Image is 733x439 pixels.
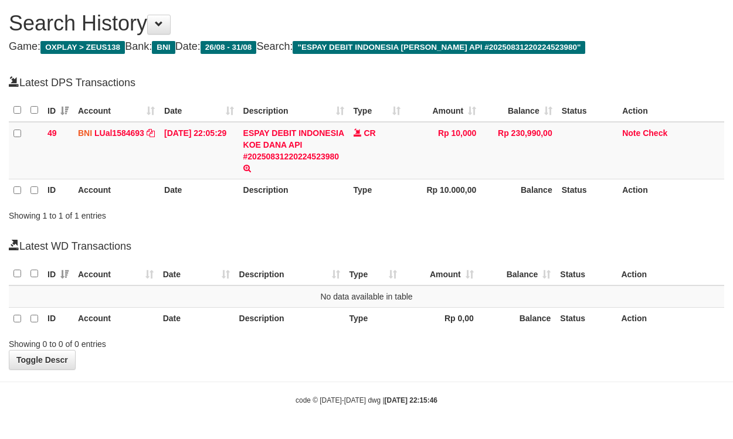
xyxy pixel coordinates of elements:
[158,263,235,285] th: Date: activate to sort column ascending
[405,179,481,202] th: Rp 10.000,00
[481,179,556,202] th: Balance
[43,307,73,330] th: ID
[617,179,724,202] th: Action
[147,128,155,138] a: Copy LUal1584693 to clipboard
[152,41,175,54] span: BNI
[40,41,125,54] span: OXPLAY > ZEUS138
[243,128,344,161] a: ESPAY DEBIT INDONESIA KOE DANA API #20250831220224523980
[617,99,724,122] th: Action
[555,263,616,285] th: Status
[402,307,479,330] th: Rp 0,00
[9,239,724,253] h4: Latest WD Transactions
[9,12,724,35] h1: Search History
[385,396,437,404] strong: [DATE] 22:15:46
[9,76,724,89] h4: Latest DPS Transactions
[73,99,160,122] th: Account: activate to sort column ascending
[405,99,481,122] th: Amount: activate to sort column ascending
[479,263,556,285] th: Balance: activate to sort column ascending
[9,333,297,350] div: Showing 0 to 0 of 0 entries
[160,179,239,202] th: Date
[293,41,585,54] span: "ESPAY DEBIT INDONESIA [PERSON_NAME] API #20250831220224523980"
[43,122,73,179] td: 49
[557,179,617,202] th: Status
[364,128,375,138] span: CR
[43,263,73,285] th: ID: activate to sort column ascending
[201,41,257,54] span: 26/08 - 31/08
[239,179,349,202] th: Description
[239,99,349,122] th: Description: activate to sort column ascending
[481,122,556,179] td: Rp 230,990,00
[9,205,297,222] div: Showing 1 to 1 of 1 entries
[9,41,724,53] h4: Game: Bank: Date: Search:
[9,350,76,370] a: Toggle Descr
[78,128,92,138] span: BNI
[405,122,481,179] td: Rp 10,000
[349,179,405,202] th: Type
[616,263,724,285] th: Action
[402,263,479,285] th: Amount: activate to sort column ascending
[555,307,616,330] th: Status
[235,263,345,285] th: Description: activate to sort column ascending
[616,307,724,330] th: Action
[73,307,158,330] th: Account
[235,307,345,330] th: Description
[9,285,724,308] td: No data available in table
[160,99,239,122] th: Date: activate to sort column ascending
[622,128,640,138] a: Note
[479,307,556,330] th: Balance
[73,179,160,202] th: Account
[481,99,556,122] th: Balance: activate to sort column ascending
[94,128,144,138] a: LUal1584693
[43,99,73,122] th: ID: activate to sort column ascending
[160,122,239,179] td: [DATE] 22:05:29
[557,99,617,122] th: Status
[643,128,667,138] a: Check
[345,307,402,330] th: Type
[158,307,235,330] th: Date
[345,263,402,285] th: Type: activate to sort column ascending
[43,179,73,202] th: ID
[349,99,405,122] th: Type: activate to sort column ascending
[296,396,437,404] small: code © [DATE]-[DATE] dwg |
[73,263,158,285] th: Account: activate to sort column ascending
